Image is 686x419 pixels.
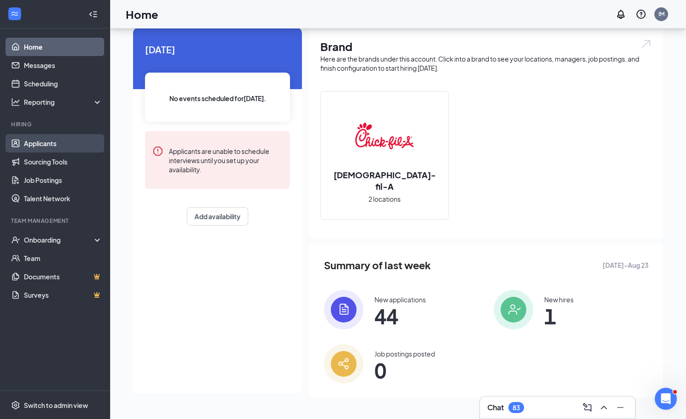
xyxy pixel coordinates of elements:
[494,290,533,329] img: icon
[126,6,158,22] h1: Home
[11,120,100,128] div: Hiring
[24,56,102,74] a: Messages
[89,10,98,19] svg: Collapse
[24,401,88,410] div: Switch to admin view
[24,189,102,208] a: Talent Network
[355,107,414,165] img: Chick-fil-A
[320,54,652,73] div: Here are the brands under this account. Click into a brand to see your locations, managers, job p...
[580,400,595,415] button: ComposeMessage
[152,146,163,157] svg: Error
[613,400,628,415] button: Minimize
[11,217,100,225] div: Team Management
[513,404,520,412] div: 83
[24,134,102,153] a: Applicants
[145,42,290,57] span: [DATE]
[544,308,574,324] span: 1
[11,97,20,107] svg: Analysis
[324,290,363,329] img: icon
[24,267,102,286] a: DocumentsCrown
[368,194,401,204] span: 2 locations
[169,146,283,174] div: Applicants are unable to schedule interviews until you set up your availability.
[10,9,19,18] svg: WorkstreamLogo
[374,349,435,358] div: Job postings posted
[374,308,426,324] span: 44
[544,295,574,304] div: New hires
[615,9,626,20] svg: Notifications
[24,74,102,93] a: Scheduling
[24,38,102,56] a: Home
[602,260,648,270] span: [DATE] - Aug 23
[11,401,20,410] svg: Settings
[11,235,20,244] svg: UserCheck
[321,169,448,192] h2: [DEMOGRAPHIC_DATA]-fil-A
[582,402,593,413] svg: ComposeMessage
[658,10,664,18] div: IM
[169,93,266,103] span: No events scheduled for [DATE] .
[187,207,248,226] button: Add availability
[640,39,652,49] img: open.6027fd2a22e1237b5b06.svg
[324,344,363,384] img: icon
[24,286,102,304] a: SurveysCrown
[655,388,677,410] iframe: Intercom live chat
[24,171,102,189] a: Job Postings
[374,295,426,304] div: New applications
[487,402,504,413] h3: Chat
[374,362,435,379] span: 0
[597,400,611,415] button: ChevronUp
[324,257,431,273] span: Summary of last week
[24,153,102,171] a: Sourcing Tools
[636,9,647,20] svg: QuestionInfo
[24,235,95,244] div: Onboarding
[24,249,102,267] a: Team
[598,402,609,413] svg: ChevronUp
[615,402,626,413] svg: Minimize
[24,97,103,107] div: Reporting
[320,39,652,54] h1: Brand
